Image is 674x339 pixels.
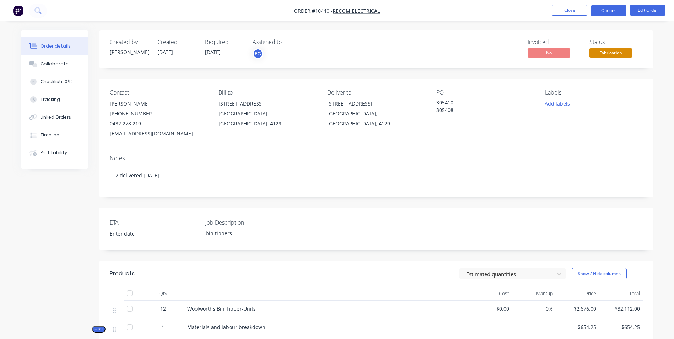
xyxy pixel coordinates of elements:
span: 1 [162,323,165,331]
span: Woolworths Bin Tipper-Units [187,305,256,312]
button: Close [552,5,587,16]
span: $0.00 [471,305,509,312]
span: Kit [94,327,103,332]
button: Options [591,5,626,16]
div: PO [436,89,534,96]
div: Tracking [41,96,60,103]
div: [PHONE_NUMBER] [110,109,207,119]
span: Materials and labour breakdown [187,324,265,330]
div: Bill to [219,89,316,96]
button: Kit [92,326,106,333]
div: [EMAIL_ADDRESS][DOMAIN_NAME] [110,129,207,139]
div: [PERSON_NAME] [110,48,149,56]
span: $654.25 [602,323,640,331]
button: Profitability [21,144,88,162]
button: Show / Hide columns [572,268,627,279]
div: [STREET_ADDRESS] [327,99,425,109]
button: EC [253,48,263,59]
a: Recom Electrical [333,7,380,14]
div: Status [589,39,643,45]
span: 0% [515,305,553,312]
div: Timeline [41,132,59,138]
span: 12 [160,305,166,312]
div: 2 delivered [DATE] [110,165,643,186]
div: Total [599,286,643,301]
button: Fabrication [589,48,632,59]
div: Cost [469,286,512,301]
div: [GEOGRAPHIC_DATA], [GEOGRAPHIC_DATA], 4129 [219,109,316,129]
input: Enter date [105,228,193,239]
div: Collaborate [41,61,69,67]
div: Invoiced [528,39,581,45]
div: Products [110,269,135,278]
div: Qty [142,286,184,301]
div: [STREET_ADDRESS][GEOGRAPHIC_DATA], [GEOGRAPHIC_DATA], 4129 [219,99,316,129]
div: Notes [110,155,643,162]
button: Timeline [21,126,88,144]
div: Created by [110,39,149,45]
div: Contact [110,89,207,96]
div: [STREET_ADDRESS][GEOGRAPHIC_DATA], [GEOGRAPHIC_DATA], 4129 [327,99,425,129]
div: bin tippers [200,228,289,238]
button: Edit Order [630,5,665,16]
img: Factory [13,5,23,16]
span: Fabrication [589,48,632,57]
button: Add labels [541,99,574,108]
div: Assigned to [253,39,324,45]
div: Required [205,39,244,45]
div: Created [157,39,196,45]
div: Markup [512,286,556,301]
div: [PERSON_NAME][PHONE_NUMBER]0432 278 219[EMAIL_ADDRESS][DOMAIN_NAME] [110,99,207,139]
label: Job Description [205,218,294,227]
button: Collaborate [21,55,88,73]
span: No [528,48,570,57]
button: Order details [21,37,88,55]
span: Order #10440 - [294,7,333,14]
div: Checklists 0/12 [41,79,73,85]
span: $654.25 [559,323,597,331]
div: Price [556,286,599,301]
span: [DATE] [157,49,173,55]
div: Linked Orders [41,114,71,120]
div: Deliver to [327,89,425,96]
div: [PERSON_NAME] [110,99,207,109]
span: $2,676.00 [559,305,597,312]
div: 0432 278 219 [110,119,207,129]
button: Linked Orders [21,108,88,126]
div: 305410 305408 [436,99,525,114]
span: $32,112.00 [602,305,640,312]
div: Profitability [41,150,67,156]
button: Tracking [21,91,88,108]
div: [STREET_ADDRESS] [219,99,316,109]
label: ETA [110,218,199,227]
div: Labels [545,89,642,96]
button: Checklists 0/12 [21,73,88,91]
span: [DATE] [205,49,221,55]
div: Order details [41,43,71,49]
div: [GEOGRAPHIC_DATA], [GEOGRAPHIC_DATA], 4129 [327,109,425,129]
